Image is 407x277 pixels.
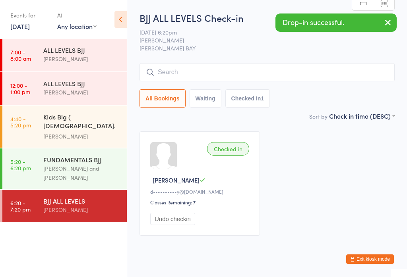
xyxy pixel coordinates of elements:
[43,132,120,141] div: [PERSON_NAME]
[346,254,394,264] button: Exit kiosk mode
[2,148,127,189] a: 5:20 -6:20 pmFUNDAMENTALS BJJ[PERSON_NAME] and [PERSON_NAME]
[10,9,49,22] div: Events for
[43,54,120,63] div: [PERSON_NAME]
[43,155,120,164] div: FUNDAMENTALS BJJ
[10,158,31,171] time: 5:20 - 6:20 pm
[190,89,221,108] button: Waiting
[10,82,30,95] time: 12:00 - 1:00 pm
[275,13,397,32] div: Drop-in successful.
[140,89,186,108] button: All Bookings
[150,199,252,206] div: Classes Remaining: 7
[150,188,252,195] div: d••••••••••y@[DOMAIN_NAME]
[309,112,328,120] label: Sort by
[140,44,395,52] span: [PERSON_NAME] BAY
[140,28,382,36] span: [DATE] 6:20pm
[43,164,120,182] div: [PERSON_NAME] and [PERSON_NAME]
[140,36,382,44] span: [PERSON_NAME]
[10,200,31,212] time: 6:20 - 7:20 pm
[153,176,200,184] span: [PERSON_NAME]
[2,190,127,222] a: 6:20 -7:20 pmBJJ ALL LEVELS[PERSON_NAME]
[150,213,195,225] button: Undo checkin
[43,112,120,132] div: KIds Big ( [DEMOGRAPHIC_DATA]. - [DEMOGRAPHIC_DATA].)
[10,49,31,62] time: 7:00 - 8:00 am
[140,11,395,24] h2: BJJ ALL LEVELS Check-in
[2,39,127,71] a: 7:00 -8:00 amALL LEVELS BJJ[PERSON_NAME]
[207,142,249,156] div: Checked in
[43,205,120,214] div: [PERSON_NAME]
[57,9,97,22] div: At
[10,115,31,128] time: 4:40 - 5:20 pm
[43,46,120,54] div: ALL LEVELS BJJ
[2,72,127,105] a: 12:00 -1:00 pmALL LEVELS BJJ[PERSON_NAME]
[57,22,97,31] div: Any location
[2,106,127,148] a: 4:40 -5:20 pmKIds Big ( [DEMOGRAPHIC_DATA]. - [DEMOGRAPHIC_DATA].)[PERSON_NAME]
[43,88,120,97] div: [PERSON_NAME]
[43,196,120,205] div: BJJ ALL LEVELS
[140,63,395,81] input: Search
[329,112,395,120] div: Check in time (DESC)
[261,95,264,102] div: 1
[225,89,270,108] button: Checked in1
[10,22,30,31] a: [DATE]
[43,79,120,88] div: ALL LEVELS BJJ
